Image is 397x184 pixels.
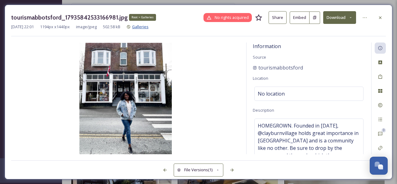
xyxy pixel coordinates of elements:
[253,107,274,113] span: Description
[174,164,223,176] button: File Versions(1)
[253,64,303,71] a: tourismabbotsford
[11,43,240,154] img: d35b14f7bf89a0a15e90b26d9006bf55418c7f17210415d6f7943b00a94c0f43.jpg
[132,24,149,29] span: Galleries
[40,24,70,30] span: 1194 px x 1440 px
[381,128,386,132] div: 0
[11,24,34,30] span: [DATE] 22:01
[103,24,120,30] span: 502.58 kB
[323,11,356,24] button: Download
[215,15,249,20] span: No rights acquired
[269,11,287,24] button: Share
[253,54,266,60] span: Source
[129,14,156,21] div: Root > Galleries
[258,64,303,71] span: tourismabbotsford
[76,24,97,30] span: image/jpeg
[253,75,268,81] span: Location
[11,13,128,22] h3: tourismabbotsford_17935842533166981.jpg
[370,157,388,175] button: Open Chat
[258,90,285,97] span: No location
[290,11,310,24] button: Embed
[253,43,281,50] span: Information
